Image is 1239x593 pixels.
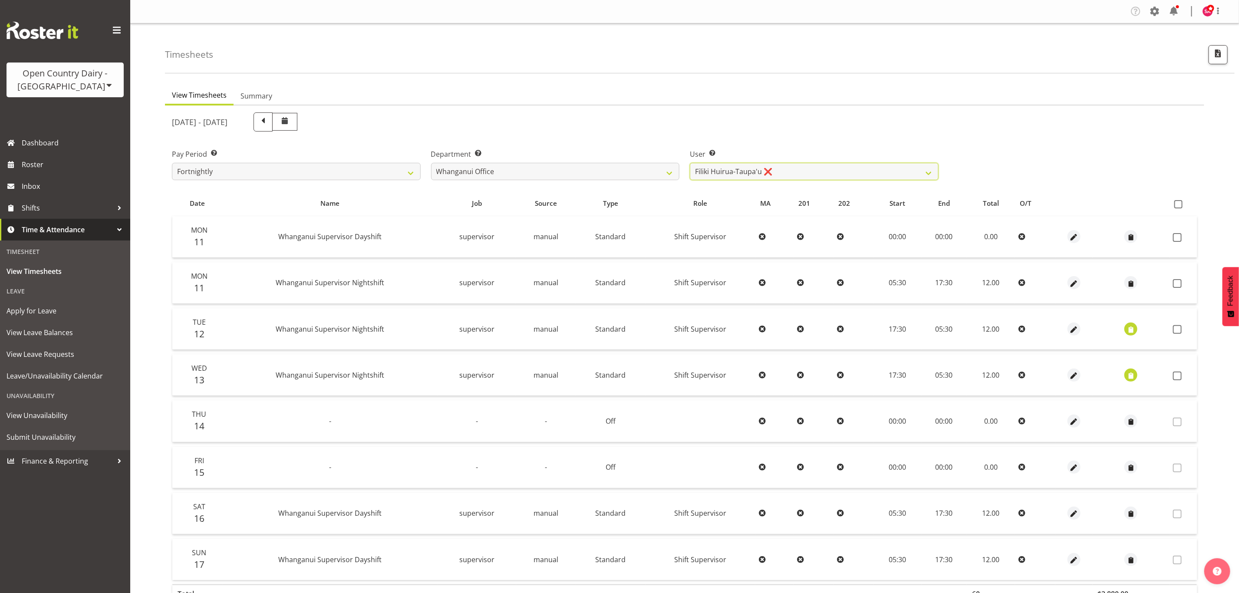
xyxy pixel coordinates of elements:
[576,539,646,580] td: Standard
[576,216,646,258] td: Standard
[675,324,727,334] span: Shift Supervisor
[967,539,1015,580] td: 12.00
[535,198,557,208] span: Source
[7,22,78,39] img: Rosterit website logo
[2,343,128,365] a: View Leave Requests
[2,300,128,322] a: Apply for Leave
[576,262,646,304] td: Standard
[459,324,494,334] span: supervisor
[172,149,421,159] label: Pay Period
[922,400,967,442] td: 00:00
[172,117,227,127] h5: [DATE] - [DATE]
[2,243,128,260] div: Timesheet
[576,400,646,442] td: Off
[576,493,646,534] td: Standard
[938,198,950,208] span: End
[276,370,384,380] span: Whanganui Supervisor Nightshift
[874,262,922,304] td: 05:30
[922,447,967,488] td: 00:00
[675,370,727,380] span: Shift Supervisor
[7,265,124,278] span: View Timesheets
[1223,267,1239,326] button: Feedback - Show survey
[329,416,331,426] span: -
[2,387,128,405] div: Unavailability
[472,198,482,208] span: Job
[194,374,204,386] span: 13
[194,456,204,465] span: Fri
[165,49,213,59] h4: Timesheets
[603,198,618,208] span: Type
[194,558,204,570] span: 17
[2,426,128,448] a: Submit Unavailability
[690,149,939,159] label: User
[761,198,771,208] span: MA
[675,555,727,564] span: Shift Supervisor
[534,232,558,241] span: manual
[874,308,922,350] td: 17:30
[7,369,124,382] span: Leave/Unavailability Calendar
[967,447,1015,488] td: 0.00
[241,91,272,101] span: Summary
[276,278,384,287] span: Whanganui Supervisor Nightshift
[2,365,128,387] a: Leave/Unavailability Calendar
[922,493,967,534] td: 17:30
[874,539,922,580] td: 05:30
[967,216,1015,258] td: 0.00
[983,198,999,208] span: Total
[459,370,494,380] span: supervisor
[476,416,478,426] span: -
[675,508,727,518] span: Shift Supervisor
[194,236,204,248] span: 11
[874,400,922,442] td: 00:00
[476,462,478,472] span: -
[278,555,382,564] span: Whanganui Supervisor Dayshift
[320,198,339,208] span: Name
[190,198,205,208] span: Date
[534,370,558,380] span: manual
[7,409,124,422] span: View Unavailability
[534,555,558,564] span: manual
[194,282,204,294] span: 11
[276,324,384,334] span: Whanganui Supervisor Nightshift
[22,136,126,149] span: Dashboard
[967,400,1015,442] td: 0.00
[874,216,922,258] td: 00:00
[534,508,558,518] span: manual
[576,308,646,350] td: Standard
[967,262,1015,304] td: 12.00
[2,405,128,426] a: View Unavailability
[534,278,558,287] span: manual
[459,232,494,241] span: supervisor
[459,278,494,287] span: supervisor
[922,308,967,350] td: 05:30
[922,216,967,258] td: 00:00
[2,260,128,282] a: View Timesheets
[194,328,204,340] span: 12
[7,304,124,317] span: Apply for Leave
[7,326,124,339] span: View Leave Balances
[278,508,382,518] span: Whanganui Supervisor Dayshift
[22,180,126,193] span: Inbox
[192,409,206,419] span: Thu
[431,149,680,159] label: Department
[193,317,206,327] span: Tue
[194,512,204,524] span: 16
[1227,276,1235,306] span: Feedback
[967,493,1015,534] td: 12.00
[1203,6,1213,16] img: stacey-allen7479.jpg
[329,462,331,472] span: -
[2,282,128,300] div: Leave
[798,198,810,208] span: 201
[576,447,646,488] td: Off
[459,508,494,518] span: supervisor
[191,225,208,235] span: Mon
[874,493,922,534] td: 05:30
[839,198,850,208] span: 202
[194,420,204,432] span: 14
[193,502,205,511] span: Sat
[967,308,1015,350] td: 12.00
[545,416,547,426] span: -
[22,201,113,214] span: Shifts
[922,262,967,304] td: 17:30
[172,90,227,100] span: View Timesheets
